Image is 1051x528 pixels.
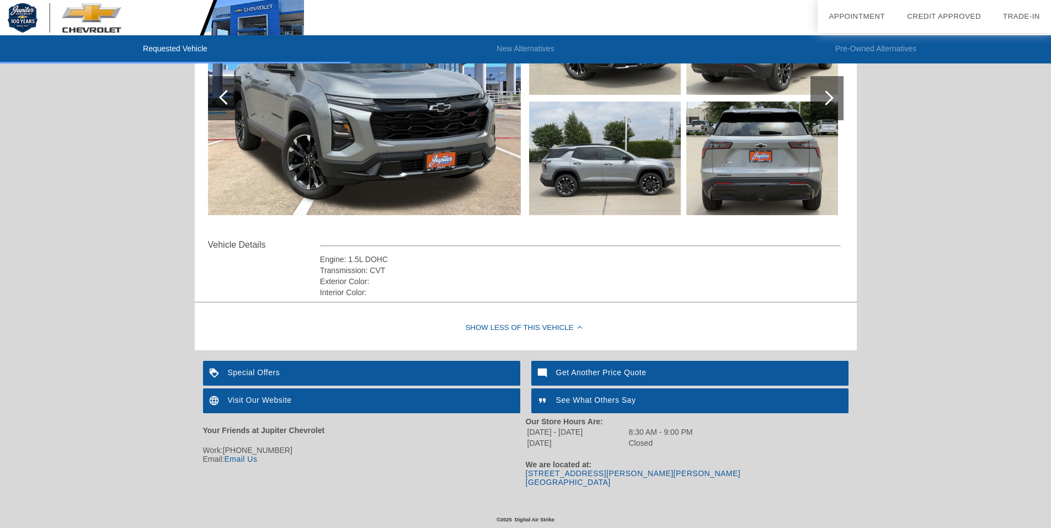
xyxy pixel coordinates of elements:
[203,361,520,386] a: Special Offers
[203,446,526,455] div: Work:
[350,35,701,63] li: New Alternatives
[701,35,1051,63] li: Pre-Owned Alternatives
[203,455,526,463] div: Email:
[1003,12,1040,20] a: Trade-In
[320,254,841,265] div: Engine: 1.5L DOHC
[531,388,556,413] img: ic_format_quote_white_24dp_2x.png
[829,12,885,20] a: Appointment
[686,102,838,215] img: image.aspx
[526,417,603,426] strong: Our Store Hours Are:
[203,361,228,386] img: ic_loyalty_white_24dp_2x.png
[320,276,841,287] div: Exterior Color:
[224,455,257,463] a: Email Us
[203,388,520,413] a: Visit Our Website
[320,265,841,276] div: Transmission: CVT
[223,446,292,455] span: [PHONE_NUMBER]
[526,469,741,487] a: [STREET_ADDRESS][PERSON_NAME][PERSON_NAME][GEOGRAPHIC_DATA]
[320,287,841,298] div: Interior Color:
[628,438,693,448] td: Closed
[203,426,325,435] strong: Your Friends at Jupiter Chevrolet
[526,460,592,469] strong: We are located at:
[531,361,849,386] a: Get Another Price Quote
[208,238,320,252] div: Vehicle Details
[527,427,627,437] td: [DATE] - [DATE]
[529,102,681,215] img: image.aspx
[531,361,556,386] img: ic_mode_comment_white_24dp_2x.png
[531,388,849,413] a: See What Others Say
[527,438,627,448] td: [DATE]
[203,388,228,413] img: ic_language_white_24dp_2x.png
[907,12,981,20] a: Credit Approved
[195,306,857,350] div: Show Less of this Vehicle
[628,427,693,437] td: 8:30 AM - 9:00 PM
